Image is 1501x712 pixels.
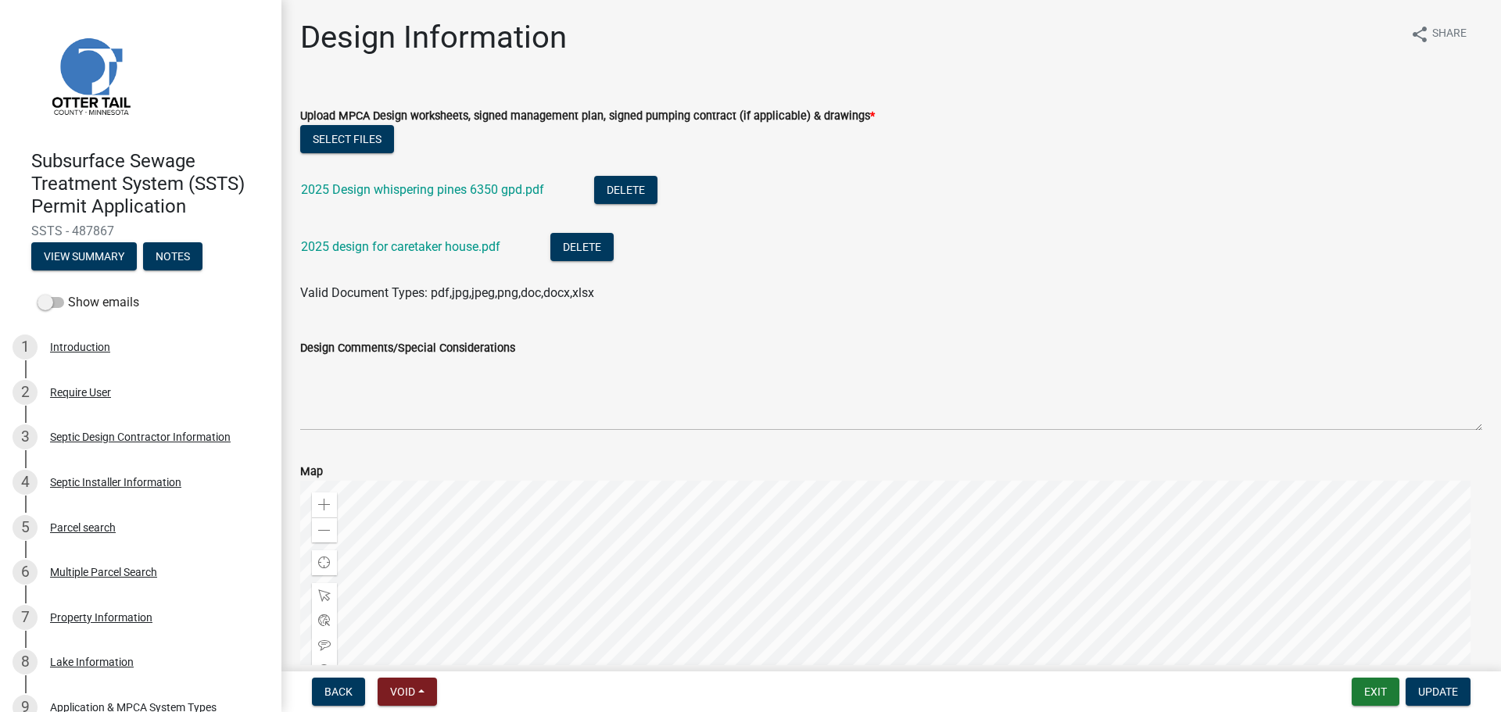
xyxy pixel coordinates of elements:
span: Void [390,685,415,698]
img: Otter Tail County, Minnesota [31,16,149,134]
label: Upload MPCA Design worksheets, signed management plan, signed pumping contract (if applicable) & ... [300,111,875,122]
i: share [1410,25,1429,44]
div: Septic Design Contractor Information [50,431,231,442]
span: Update [1418,685,1458,698]
div: 1 [13,335,38,360]
div: Introduction [50,342,110,352]
label: Show emails [38,293,139,312]
button: Delete [550,233,614,261]
div: Multiple Parcel Search [50,567,157,578]
div: Parcel search [50,522,116,533]
div: 3 [13,424,38,449]
button: Update [1406,678,1471,706]
div: Zoom out [312,517,337,542]
button: View Summary [31,242,137,270]
button: Notes [143,242,202,270]
div: 6 [13,560,38,585]
span: SSTS - 487867 [31,224,250,238]
span: Share [1432,25,1467,44]
button: Delete [594,176,657,204]
div: Require User [50,387,111,398]
wm-modal-confirm: Delete Document [550,241,614,256]
button: shareShare [1398,19,1479,49]
wm-modal-confirm: Delete Document [594,184,657,199]
wm-modal-confirm: Notes [143,252,202,264]
a: 2025 design for caretaker house.pdf [301,239,500,254]
div: 7 [13,605,38,630]
div: Lake Information [50,657,134,667]
div: Septic Installer Information [50,477,181,488]
button: Void [378,678,437,706]
div: 8 [13,649,38,674]
span: Back [324,685,353,698]
div: Find my location [312,550,337,575]
div: 5 [13,515,38,540]
div: 2 [13,380,38,405]
label: Map [300,467,323,478]
div: Property Information [50,612,152,623]
label: Design Comments/Special Considerations [300,343,515,354]
wm-modal-confirm: Summary [31,252,137,264]
h4: Subsurface Sewage Treatment System (SSTS) Permit Application [31,150,269,217]
div: 4 [13,470,38,495]
a: 2025 Design whispering pines 6350 gpd.pdf [301,182,544,197]
h1: Design Information [300,19,567,56]
span: Valid Document Types: pdf,jpg,jpeg,png,doc,docx,xlsx [300,285,594,300]
button: Exit [1352,678,1399,706]
button: Select files [300,125,394,153]
div: Zoom in [312,492,337,517]
button: Back [312,678,365,706]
